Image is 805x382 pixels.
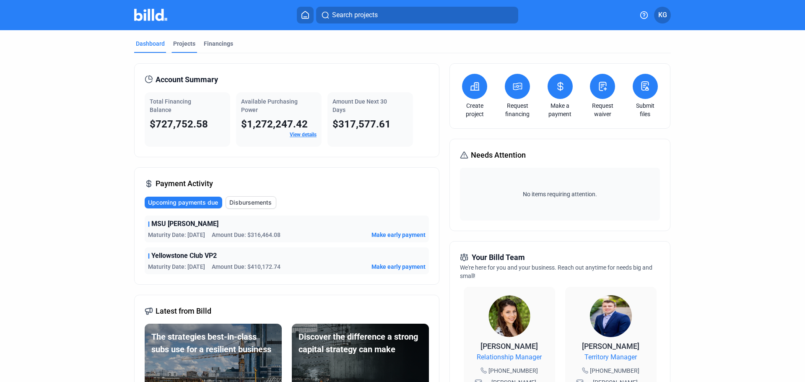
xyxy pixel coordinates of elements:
span: Latest from Billd [156,305,211,317]
span: Amount Due Next 30 Days [332,98,387,113]
span: We're here for you and your business. Reach out anytime for needs big and small! [460,264,652,279]
span: Territory Manager [584,352,637,362]
span: Search projects [332,10,378,20]
span: Maturity Date: [DATE] [148,231,205,239]
span: KG [658,10,667,20]
button: Make early payment [371,262,426,271]
a: Submit files [631,101,660,118]
button: Search projects [316,7,518,23]
div: Financings [204,39,233,48]
span: Amount Due: $316,464.08 [212,231,280,239]
span: Account Summary [156,74,218,86]
span: $1,272,247.42 [241,118,308,130]
span: Amount Due: $410,172.74 [212,262,280,271]
button: KG [654,7,671,23]
a: Make a payment [545,101,575,118]
img: Territory Manager [590,295,632,337]
a: Request waiver [588,101,617,118]
div: Projects [173,39,195,48]
span: Yellowstone Club VP2 [151,251,217,261]
span: Upcoming payments due [148,198,218,207]
span: Payment Activity [156,178,213,190]
span: Available Purchasing Power [241,98,298,113]
a: View details [290,132,317,138]
span: [PHONE_NUMBER] [488,366,538,375]
a: Request financing [503,101,532,118]
span: $317,577.61 [332,118,391,130]
span: Needs Attention [471,149,526,161]
span: Maturity Date: [DATE] [148,262,205,271]
div: Discover the difference a strong capital strategy can make [299,330,422,356]
div: The strategies best-in-class subs use for a resilient business [151,330,275,356]
span: [PERSON_NAME] [480,342,538,351]
a: Create project [460,101,489,118]
span: $727,752.58 [150,118,208,130]
span: [PERSON_NAME] [582,342,639,351]
span: Total Financing Balance [150,98,191,113]
span: No items requiring attention. [463,190,656,198]
button: Disbursements [226,196,276,209]
span: Your Billd Team [472,252,525,263]
span: Disbursements [229,198,272,207]
img: Relationship Manager [488,295,530,337]
button: Upcoming payments due [145,197,222,208]
span: MSU [PERSON_NAME] [151,219,218,229]
img: Billd Company Logo [134,9,167,21]
span: Relationship Manager [477,352,542,362]
span: [PHONE_NUMBER] [590,366,639,375]
div: Dashboard [136,39,165,48]
button: Make early payment [371,231,426,239]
